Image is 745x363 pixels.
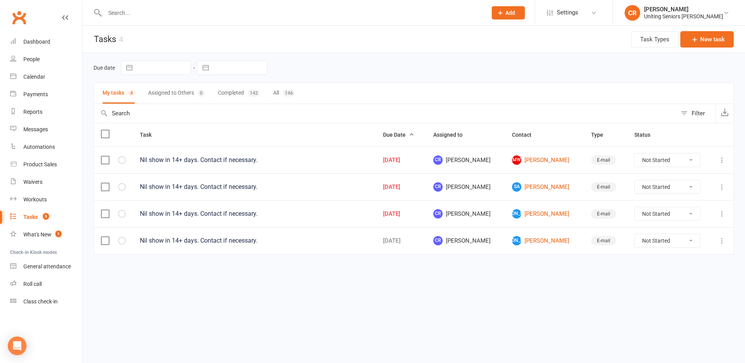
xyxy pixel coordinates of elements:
span: Status [634,132,659,138]
div: Open Intercom Messenger [8,337,26,355]
div: E-mail [591,182,616,192]
span: 1 [55,231,62,237]
h1: Tasks [83,26,123,53]
a: SA[PERSON_NAME] [512,182,577,192]
span: CR [433,155,443,165]
span: Settings [557,4,578,21]
div: CR [625,5,640,21]
a: Class kiosk mode [10,293,82,310]
div: 4 [119,35,123,44]
div: Waivers [23,179,42,185]
button: Type [591,130,612,139]
button: Add [492,6,525,19]
span: [PERSON_NAME] [433,209,498,219]
span: [PERSON_NAME] [433,236,498,245]
div: General attendance [23,263,71,270]
div: Reports [23,109,42,115]
a: Automations [10,138,82,156]
a: [PERSON_NAME][PERSON_NAME] [512,236,577,245]
a: Calendar [10,68,82,86]
button: New task [680,31,734,48]
span: CR [433,209,443,219]
div: Nil show in 14+ days. Contact if necessary. [140,156,369,164]
button: Assigned to Others0 [148,83,205,104]
span: Type [591,132,612,138]
a: MW[PERSON_NAME] [512,155,577,165]
div: Workouts [23,196,47,203]
a: Waivers [10,173,82,191]
button: Contact [512,130,540,139]
label: Due date [94,65,115,71]
div: Nil show in 14+ days. Contact if necessary. [140,210,369,218]
a: Tasks 3 [10,208,82,226]
div: What's New [23,231,51,238]
span: 3 [43,213,49,220]
input: Search [94,104,677,123]
button: Completed142 [218,83,260,104]
button: Task [140,130,160,139]
a: Dashboard [10,33,82,51]
div: Tasks [23,214,38,220]
div: Class check-in [23,298,58,305]
div: Product Sales [23,161,57,167]
div: Calendar [23,74,45,80]
input: Search... [102,7,482,18]
span: [PERSON_NAME] [512,236,521,245]
button: All146 [273,83,295,104]
div: 0 [198,90,205,97]
div: [DATE] [383,184,419,190]
a: Product Sales [10,156,82,173]
div: People [23,56,40,62]
div: Payments [23,91,48,97]
div: Nil show in 14+ days. Contact if necessary. [140,237,369,245]
span: MW [512,155,521,165]
div: [DATE] [383,238,419,244]
button: Status [634,130,659,139]
span: Due Date [383,132,414,138]
div: Uniting Seniors [PERSON_NAME] [644,13,723,20]
button: My tasks4 [102,83,135,104]
div: [DATE] [383,211,419,217]
span: Add [505,10,515,16]
button: Due Date [383,130,414,139]
button: Assigned to [433,130,471,139]
a: Reports [10,103,82,121]
div: Dashboard [23,39,50,45]
div: 4 [128,90,135,97]
span: [PERSON_NAME] [433,182,498,192]
span: Contact [512,132,540,138]
span: [PERSON_NAME] [512,209,521,219]
a: Clubworx [9,8,29,27]
a: People [10,51,82,68]
div: Messages [23,126,48,132]
div: 146 [283,90,295,97]
span: CR [433,182,443,192]
div: E-mail [591,236,616,245]
span: [PERSON_NAME] [433,155,498,165]
a: Roll call [10,275,82,293]
button: Task Types [631,31,678,48]
div: E-mail [591,155,616,165]
div: Nil show in 14+ days. Contact if necessary. [140,183,369,191]
span: Assigned to [433,132,471,138]
div: E-mail [591,209,616,219]
span: Task [140,132,160,138]
div: Automations [23,144,55,150]
a: Workouts [10,191,82,208]
div: Filter [692,109,705,118]
a: General attendance kiosk mode [10,258,82,275]
a: What's New1 [10,226,82,243]
span: SA [512,182,521,192]
span: CR [433,236,443,245]
div: 142 [248,90,260,97]
a: [PERSON_NAME][PERSON_NAME] [512,209,577,219]
div: Roll call [23,281,42,287]
a: Payments [10,86,82,103]
a: Messages [10,121,82,138]
div: [PERSON_NAME] [644,6,723,13]
button: Filter [677,104,715,123]
div: [DATE] [383,157,419,164]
